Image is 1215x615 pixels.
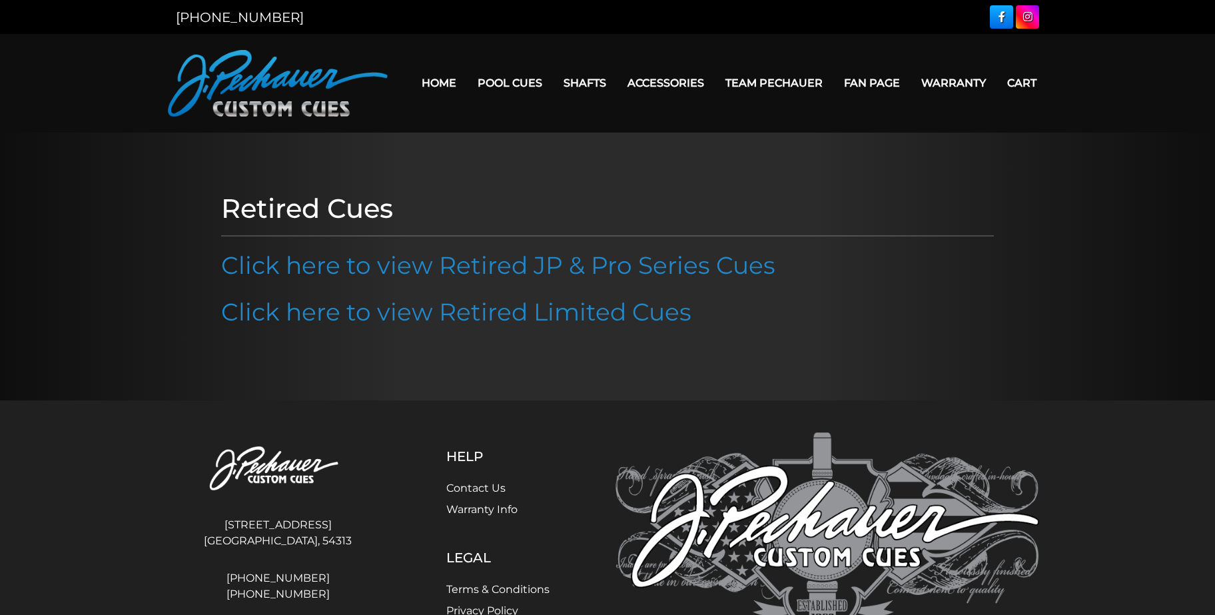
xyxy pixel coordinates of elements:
a: [PHONE_NUMBER] [176,9,304,25]
a: Team Pechauer [715,66,833,100]
a: [PHONE_NUMBER] [176,570,380,586]
a: Click here to view Retired JP & Pro Series Cues [221,251,775,280]
a: Fan Page [833,66,911,100]
a: Cart [997,66,1047,100]
img: Pechauer Custom Cues [168,50,388,117]
a: Click here to view Retired Limited Cues [221,297,691,326]
h1: Retired Cues [221,193,994,225]
a: Terms & Conditions [446,583,550,596]
a: Shafts [553,66,617,100]
a: Warranty [911,66,997,100]
h5: Legal [446,550,550,566]
a: Pool Cues [467,66,553,100]
a: Contact Us [446,482,506,494]
a: Home [411,66,467,100]
a: Accessories [617,66,715,100]
h5: Help [446,448,550,464]
a: [PHONE_NUMBER] [176,586,380,602]
img: Pechauer Custom Cues [176,432,380,506]
address: [STREET_ADDRESS] [GEOGRAPHIC_DATA], 54313 [176,512,380,554]
a: Warranty Info [446,503,518,516]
